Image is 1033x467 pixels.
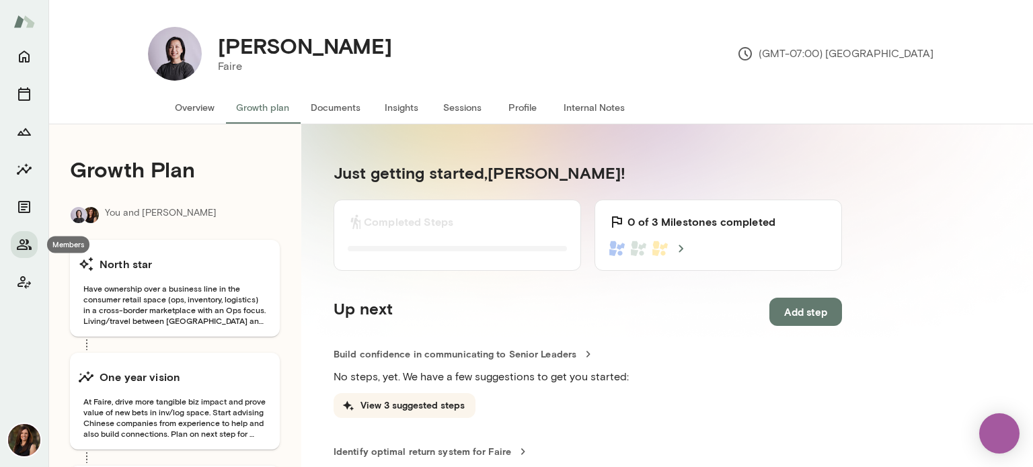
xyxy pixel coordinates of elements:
[334,162,842,183] h5: Just getting started, [PERSON_NAME] !
[225,91,300,124] button: Growth plan
[11,231,38,258] button: Members
[218,58,392,75] p: Faire
[11,269,38,296] button: Client app
[364,214,453,230] h6: Completed Steps
[148,27,202,81] img: Kari Yu
[11,118,38,145] button: Growth Plan
[371,91,432,124] button: Insights
[78,396,272,439] span: At Faire, drive more tangible biz impact and prove value of new bets in inv/log space. Start advi...
[627,214,775,230] h6: 0 of 3 Milestones completed
[100,369,180,385] h6: One year vision
[70,157,280,182] h4: Growth Plan
[334,347,842,361] a: Build confidence in communicating to Senior Leaders
[13,9,35,34] img: Mento
[737,46,933,62] p: (GMT-07:00) [GEOGRAPHIC_DATA]
[47,237,89,253] div: Members
[8,424,40,456] img: Carrie Atkin
[11,81,38,108] button: Sessions
[105,206,217,224] p: You and [PERSON_NAME]
[334,298,393,326] h5: Up next
[78,283,272,326] span: Have ownership over a business line in the consumer retail space (ops, inventory, logistics) in a...
[11,194,38,220] button: Documents
[11,156,38,183] button: Insights
[492,91,553,124] button: Profile
[70,353,280,450] button: One year visionAt Faire, drive more tangible biz impact and prove value of new bets in inv/log sp...
[334,393,475,418] button: View 3 suggested steps
[11,43,38,70] button: Home
[334,445,842,458] a: Identify optimal return system for Faire
[100,256,153,272] h6: North star
[432,91,492,124] button: Sessions
[334,369,842,385] p: No steps, yet. We have a few suggestions to get you started:
[71,207,87,223] img: Kari Yu
[218,33,392,58] h4: [PERSON_NAME]
[769,298,842,326] button: Add step
[70,240,280,337] button: North starHave ownership over a business line in the consumer retail space (ops, inventory, logis...
[83,207,99,223] img: Carrie Atkin
[300,91,371,124] button: Documents
[164,91,225,124] button: Overview
[553,91,636,124] button: Internal Notes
